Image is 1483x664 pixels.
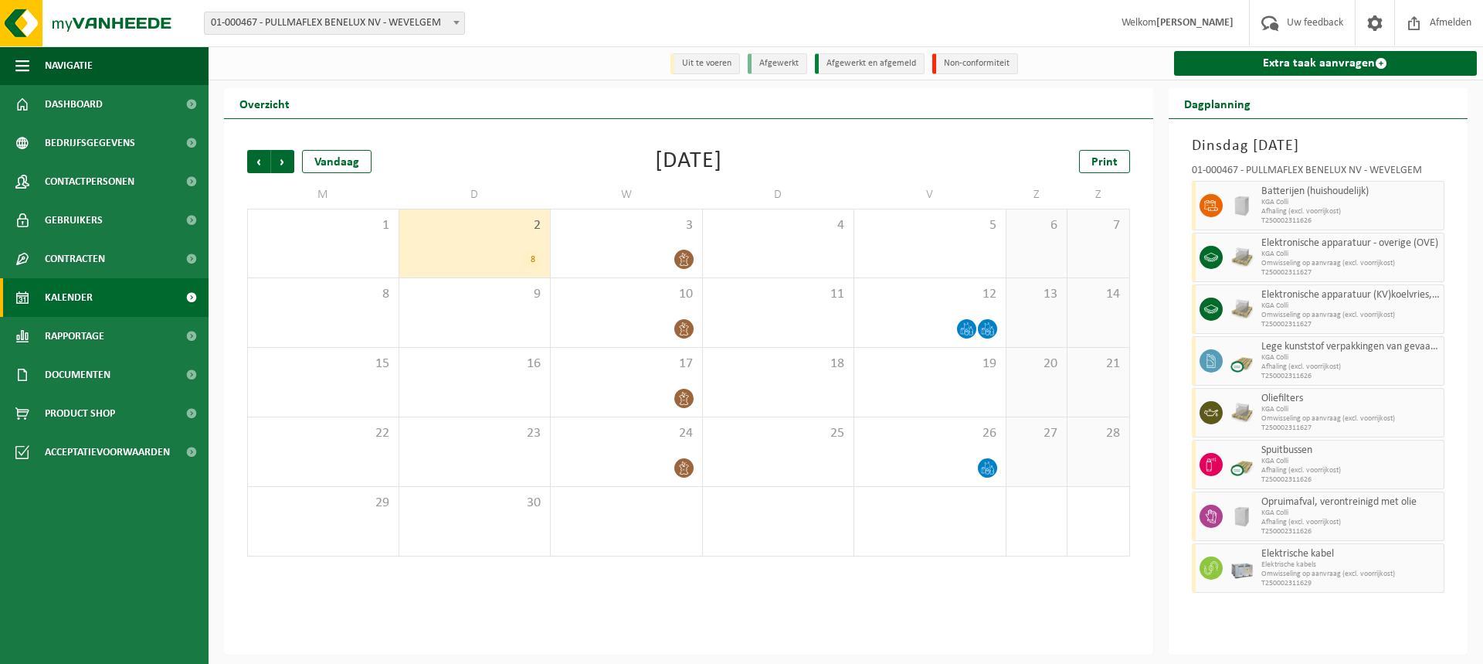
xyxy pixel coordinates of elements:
span: 15 [256,356,391,373]
span: Acceptatievoorwaarden [45,433,170,472]
strong: [PERSON_NAME] [1156,17,1234,29]
span: 21 [1075,356,1121,373]
span: Lege kunststof verpakkingen van gevaarlijke stoffen [1261,341,1441,353]
div: 01-000467 - PULLMAFLEX BENELUX NV - WEVELGEM [1192,165,1445,181]
span: 16 [407,356,543,373]
span: 2 [407,217,543,234]
span: Print [1091,156,1118,169]
img: LP-PA-00000-WDN-11 [1230,401,1254,424]
span: Oliefilters [1261,393,1441,405]
span: Afhaling (excl. voorrijkost) [1261,518,1441,527]
td: W [551,181,703,209]
td: M [247,181,399,209]
span: 20 [1014,356,1060,373]
span: Opruimafval, verontreinigd met olie [1261,496,1441,509]
span: Gebruikers [45,201,103,240]
span: Afhaling (excl. voorrijkost) [1261,207,1441,216]
span: Navigatie [45,46,93,85]
span: KGA Colli [1261,198,1441,207]
span: 4 [711,217,847,234]
h2: Overzicht [224,88,305,118]
img: PB-LB-0680-HPE-GY-01 [1230,557,1254,580]
img: IC-CB-CU [1230,505,1254,528]
span: 26 [862,425,998,442]
span: Omwisseling op aanvraag (excl. voorrijkost) [1261,414,1441,424]
li: Non-conformiteit [932,53,1018,74]
li: Uit te voeren [670,53,740,74]
span: Elektrische kabel [1261,548,1441,560]
span: 1 [256,217,391,234]
span: 27 [1014,425,1060,442]
span: Documenten [45,356,110,394]
span: Omwisseling op aanvraag (excl. voorrijkost) [1261,259,1441,268]
span: 28 [1075,425,1121,442]
img: IC-CB-CU [1230,194,1254,217]
span: Dashboard [45,85,103,124]
span: 29 [256,495,391,512]
span: Afhaling (excl. voorrijkost) [1261,466,1441,475]
span: Elektronische apparatuur (KV)koelvries, industrieel [1261,289,1441,301]
span: Elektrische kabels [1261,560,1441,570]
span: 12 [862,286,998,303]
span: Kalender [45,278,93,317]
img: PB-CU [1230,349,1254,373]
span: 5 [862,217,998,234]
span: T250002311627 [1261,268,1441,278]
span: T250002311627 [1261,320,1441,329]
span: Omwisseling op aanvraag (excl. voorrijkost) [1261,570,1441,579]
span: 10 [558,286,694,303]
span: Volgende [271,150,294,173]
span: KGA Colli [1261,301,1441,311]
span: KGA Colli [1261,353,1441,363]
span: 3 [558,217,694,234]
span: Product Shop [45,394,115,433]
span: 01-000467 - PULLMAFLEX BENELUX NV - WEVELGEM [205,12,464,34]
span: KGA Colli [1261,250,1441,259]
span: KGA Colli [1261,509,1441,518]
span: 13 [1014,286,1060,303]
span: 8 [256,286,391,303]
span: Rapportage [45,317,104,356]
td: Z [1067,181,1129,209]
span: Afhaling (excl. voorrijkost) [1261,363,1441,372]
div: Vandaag [302,150,372,173]
span: 18 [711,356,847,373]
span: KGA Colli [1261,457,1441,466]
span: 01-000467 - PULLMAFLEX BENELUX NV - WEVELGEM [204,12,465,35]
span: T250002311626 [1261,527,1441,536]
li: Afgewerkt en afgemeld [815,53,925,74]
span: T250002311629 [1261,579,1441,588]
span: Batterijen (huishoudelijk) [1261,186,1441,198]
span: 11 [711,286,847,303]
span: Vorige [247,150,270,173]
span: 17 [558,356,694,373]
td: D [399,181,551,209]
li: Afgewerkt [748,53,807,74]
span: T250002311626 [1261,372,1441,381]
span: Omwisseling op aanvraag (excl. voorrijkost) [1261,311,1441,320]
span: Contactpersonen [45,162,134,201]
td: Z [1006,181,1068,209]
span: 23 [407,425,543,442]
span: 6 [1014,217,1060,234]
td: V [854,181,1006,209]
h3: Dinsdag [DATE] [1192,135,1445,158]
span: Spuitbussen [1261,444,1441,457]
span: KGA Colli [1261,405,1441,414]
span: 30 [407,495,543,512]
span: 22 [256,425,391,442]
span: T250002311627 [1261,424,1441,433]
span: Contracten [45,240,105,278]
img: LP-PA-00000-WDN-11 [1230,298,1254,321]
span: 7 [1075,217,1121,234]
span: 14 [1075,286,1121,303]
span: 9 [407,286,543,303]
img: PB-CU [1230,453,1254,476]
span: T250002311626 [1261,216,1441,226]
span: Elektronische apparatuur - overige (OVE) [1261,237,1441,250]
img: LP-PA-00000-WDN-11 [1230,246,1254,269]
h2: Dagplanning [1169,88,1266,118]
span: T250002311626 [1261,475,1441,485]
a: Extra taak aanvragen [1174,51,1478,76]
span: 25 [711,425,847,442]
